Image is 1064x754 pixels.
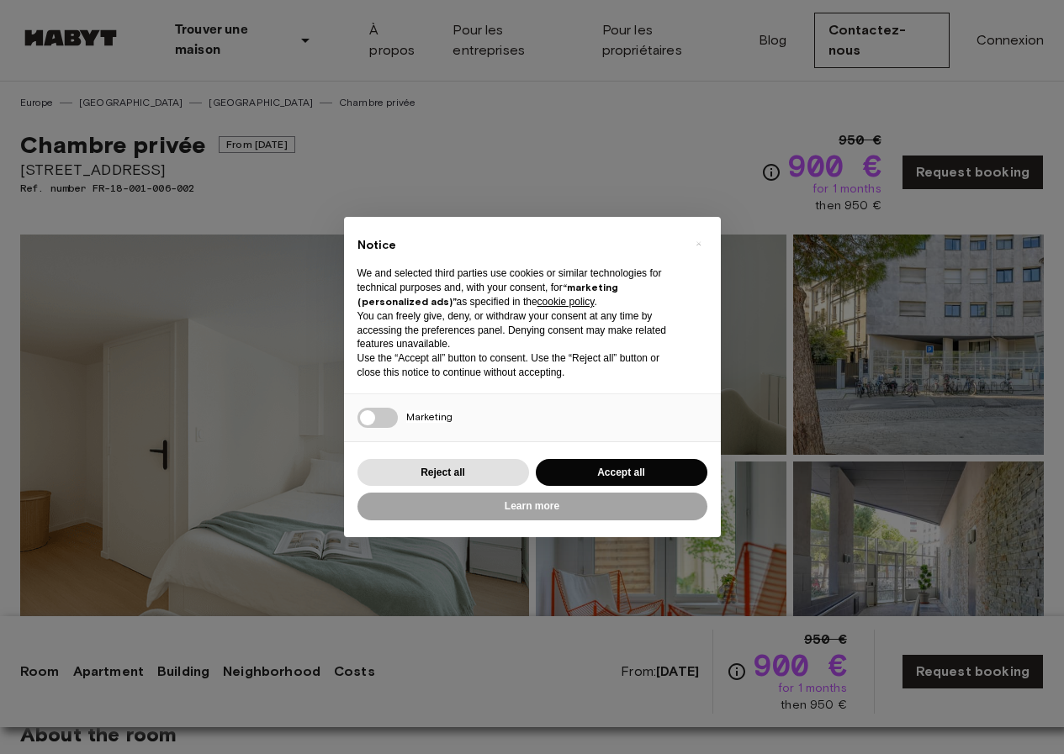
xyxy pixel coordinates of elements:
[536,459,707,487] button: Accept all
[357,459,529,487] button: Reject all
[696,234,701,254] span: ×
[357,309,680,351] p: You can freely give, deny, or withdraw your consent at any time by accessing the preferences pane...
[357,266,680,308] p: We and selected third parties use cookies or similar technologies for technical purposes and, wit...
[357,493,707,520] button: Learn more
[357,237,680,254] h2: Notice
[357,281,618,308] strong: “marketing (personalized ads)”
[537,296,595,308] a: cookie policy
[686,230,712,257] button: Close this notice
[406,410,453,423] span: Marketing
[357,351,680,380] p: Use the “Accept all” button to consent. Use the “Reject all” button or close this notice to conti...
